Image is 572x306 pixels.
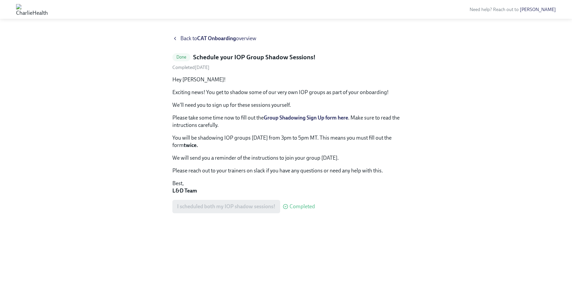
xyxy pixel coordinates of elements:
p: Exciting news! You get to shadow some of our very own IOP groups as part of your onboarding! [172,89,400,96]
span: Back to overview [180,35,256,42]
p: Please take some time now to fill out the . Make sure to read the intructions carefully. [172,114,400,129]
span: Completed [DATE] [172,65,210,70]
a: Back toCAT Onboardingoverview [172,35,400,42]
a: Group Shadowing Sign Up form here [264,114,348,121]
a: [PERSON_NAME] [520,7,556,12]
p: Hey [PERSON_NAME]! [172,76,400,83]
span: Completed [290,204,315,209]
strong: CAT Onboarding [197,35,236,42]
span: Need help? Reach out to [470,7,556,12]
strong: L&D Team [172,187,197,194]
p: Best, [172,180,400,195]
p: Please reach out to your trainers on slack if you have any questions or need any help with this. [172,167,400,174]
img: CharlieHealth [16,4,48,15]
p: We will send you a reminder of the instructions to join your group [DATE]. [172,154,400,162]
h5: Schedule your IOP Group Shadow Sessions! [193,53,316,62]
strong: twice. [184,142,198,148]
p: You will be shadowing IOP groups [DATE] from 3pm to 5pm MT. This means you must fill out the form [172,134,400,149]
p: We'll need you to sign up for these sessions yourself. [172,101,400,109]
span: Done [172,55,191,60]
